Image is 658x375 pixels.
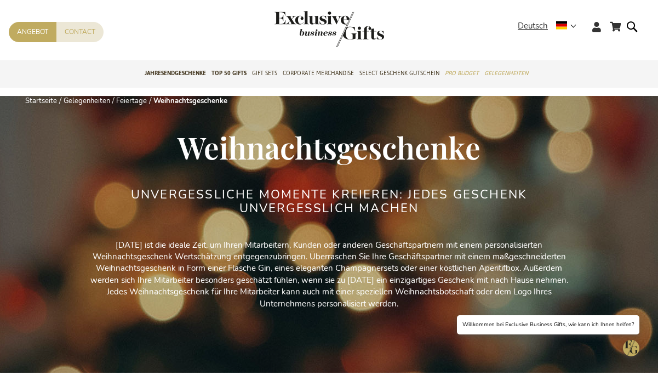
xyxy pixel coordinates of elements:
h2: UNVERGESSLICHE MOMENTE KREIEREN: JEDES GESCHENK UNVERGESSLICH MACHEN [124,188,535,214]
span: Gelegenheiten [484,67,528,79]
span: Deutsch [518,20,548,32]
strong: Weihnachtsgeschenke [153,96,227,106]
span: Corporate Merchandise [283,67,354,79]
a: Angebot [9,22,56,42]
span: Jahresendgeschenke [145,67,206,79]
a: Gift Sets [252,60,277,88]
a: Jahresendgeschenke [145,60,206,88]
a: Select Geschenk Gutschein [359,60,439,88]
a: Startseite [25,96,57,106]
span: TOP 50 Gifts [211,67,247,79]
p: [DATE] ist die ideale Zeit, um Ihren Mitarbeitern, Kunden oder anderen Geschäftspartnern mit eine... [83,240,576,310]
a: Gelegenheiten [64,96,110,106]
span: Weihnachtsgeschenke [178,127,480,167]
a: store logo [274,11,329,47]
img: Exclusive Business gifts logo [274,11,384,47]
span: Pro Budget [445,67,479,79]
a: Pro Budget [445,60,479,88]
a: Corporate Merchandise [283,60,354,88]
a: Gelegenheiten [484,60,528,88]
a: Feiertage [116,96,147,106]
span: Gift Sets [252,67,277,79]
a: Contact [56,22,104,42]
a: TOP 50 Gifts [211,60,247,88]
span: Select Geschenk Gutschein [359,67,439,79]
